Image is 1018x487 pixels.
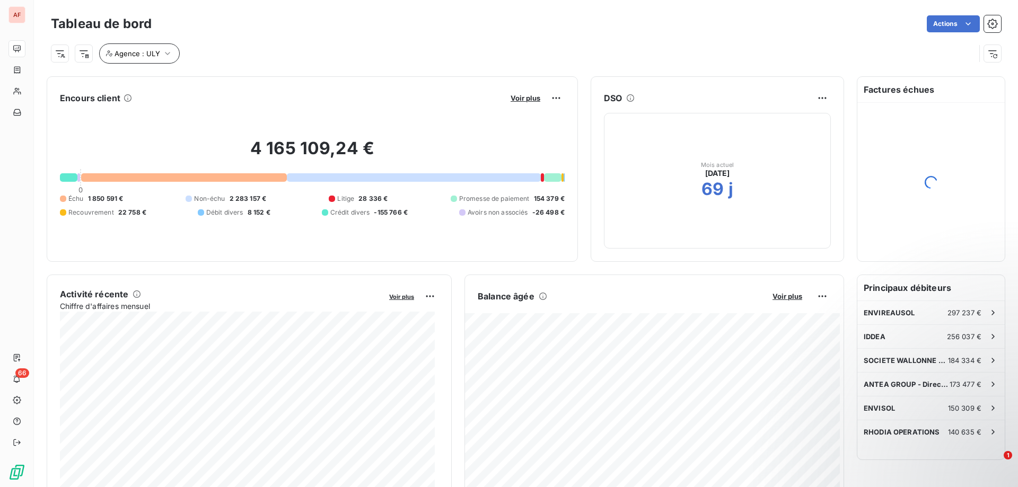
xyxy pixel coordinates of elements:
[68,208,114,217] span: Recouvrement
[806,384,1018,458] iframe: Intercom notifications message
[729,179,733,200] h2: j
[51,14,152,33] h3: Tableau de bord
[386,291,417,301] button: Voir plus
[701,179,724,200] h2: 69
[701,162,734,168] span: Mois actuel
[769,291,805,301] button: Voir plus
[15,368,29,378] span: 66
[330,208,370,217] span: Crédit divers
[950,380,981,388] span: 173 477 €
[927,15,980,32] button: Actions
[864,332,885,341] span: IDDEA
[507,93,543,103] button: Voir plus
[206,208,243,217] span: Débit divers
[118,208,146,217] span: 22 758 €
[459,194,530,203] span: Promesse de paiement
[389,293,414,300] span: Voir plus
[78,185,83,194] span: 0
[99,43,180,64] button: Agence : ULY
[864,308,915,317] span: ENVIREAUSOL
[248,208,270,217] span: 8 152 €
[604,92,622,104] h6: DSO
[374,208,408,217] span: -155 766 €
[511,94,540,102] span: Voir plus
[1004,451,1012,459] span: 1
[478,290,534,303] h6: Balance âgée
[88,194,124,203] span: 1 850 591 €
[857,77,1005,102] h6: Factures échues
[705,168,730,179] span: [DATE]
[337,194,354,203] span: Litige
[948,356,981,365] span: 184 334 €
[534,194,565,203] span: 154 379 €
[864,356,948,365] span: SOCIETE WALLONNE DES EAUX SCRL - SW
[8,6,25,23] div: AF
[115,49,160,58] span: Agence : ULY
[857,275,1005,300] h6: Principaux débiteurs
[68,194,84,203] span: Échu
[864,380,950,388] span: ANTEA GROUP - Direction administrat
[358,194,388,203] span: 28 336 €
[947,332,981,341] span: 256 037 €
[982,451,1007,476] iframe: Intercom live chat
[773,292,802,300] span: Voir plus
[60,92,120,104] h6: Encours client
[8,464,25,481] img: Logo LeanPay
[194,194,225,203] span: Non-échu
[60,138,565,170] h2: 4 165 109,24 €
[60,288,128,300] h6: Activité récente
[60,300,382,312] span: Chiffre d'affaires mensuel
[532,208,565,217] span: -26 498 €
[230,194,267,203] span: 2 283 157 €
[947,308,981,317] span: 297 237 €
[468,208,528,217] span: Avoirs non associés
